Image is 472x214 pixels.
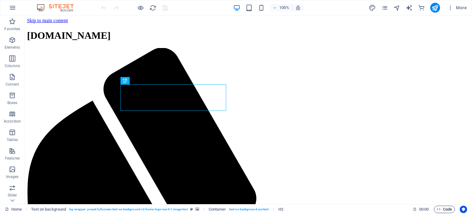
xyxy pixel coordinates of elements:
i: Design (Ctrl+Alt+Y) [369,4,376,11]
i: On resize automatically adjust zoom level to fit chosen device. [295,5,301,10]
button: Usercentrics [460,206,467,213]
button: design [369,4,376,11]
p: Features [5,156,20,161]
button: text_generator [406,4,413,11]
i: Publish [431,4,439,11]
i: This element is a customizable preset [190,208,193,211]
p: Favorites [4,26,20,31]
button: Code [434,206,455,213]
button: More [445,3,469,13]
span: More [447,5,467,11]
span: Click to select. Double-click to edit [209,206,226,213]
p: Accordion [4,119,21,124]
a: Skip to main content [2,2,43,8]
button: pages [381,4,388,11]
nav: breadcrumb [31,206,283,213]
p: Slider [8,193,17,198]
button: Click here to leave preview mode and continue editing [137,4,144,11]
p: Elements [5,45,20,50]
img: Editor Logo [35,4,81,11]
span: Code [437,206,452,213]
h6: Session time [413,206,429,213]
span: . text-on-background-content [228,206,269,213]
p: Content [6,82,19,87]
button: commerce [418,4,425,11]
span: Click to select. Double-click to edit [278,206,283,213]
i: This element contains a background [195,208,199,211]
span: 00 00 [419,206,429,213]
button: 100% [270,4,292,11]
button: publish [430,3,440,13]
p: Boxes [7,100,18,105]
button: reload [149,4,156,11]
i: Navigator [393,4,400,11]
i: Pages (Ctrl+Alt+S) [381,4,388,11]
p: Images [6,174,19,179]
p: Columns [5,63,20,68]
h6: 100% [279,4,289,11]
i: AI Writer [406,4,413,11]
span: Click to select. Double-click to edit [31,206,66,213]
a: Click to cancel selection. Double-click to open Pages [5,206,22,213]
i: Reload page [149,4,156,11]
button: navigator [393,4,401,11]
span: : [423,207,424,212]
span: . bg-wrapper .preset-fullscreen-text-on-background-v2-home-logo-nav-h1-image-text [69,206,187,213]
p: Tables [7,137,18,142]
